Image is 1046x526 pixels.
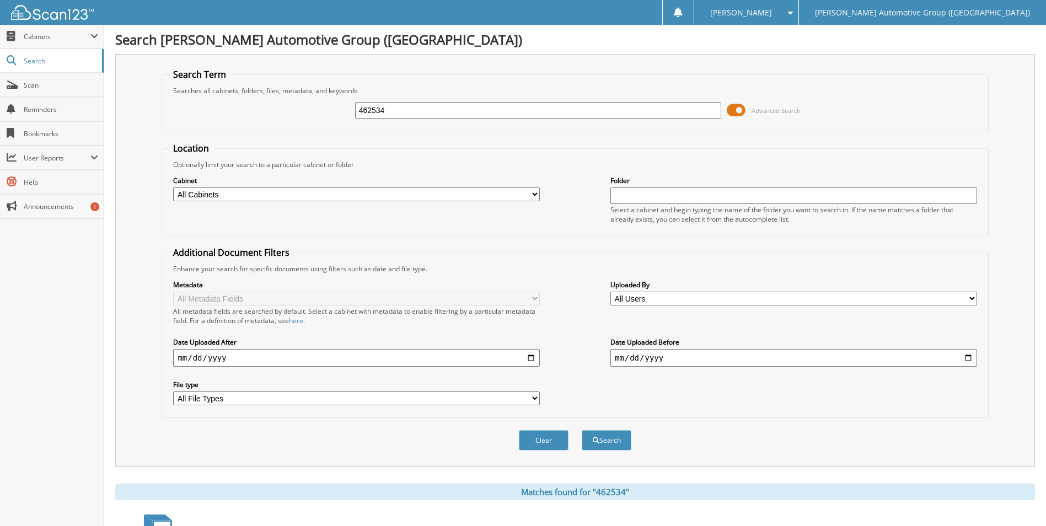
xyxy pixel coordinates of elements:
[168,264,982,273] div: Enhance your search for specific documents using filters such as date and file type.
[173,280,540,289] label: Metadata
[24,153,90,163] span: User Reports
[173,380,540,389] label: File type
[610,349,977,367] input: end
[24,32,90,41] span: Cabinets
[24,56,96,66] span: Search
[173,337,540,347] label: Date Uploaded After
[173,307,540,325] div: All metadata fields are searched by default. Select a cabinet with metadata to enable filtering b...
[173,176,540,185] label: Cabinet
[24,129,98,138] span: Bookmarks
[610,337,977,347] label: Date Uploaded Before
[610,205,977,224] div: Select a cabinet and begin typing the name of the folder you want to search in. If the name match...
[90,202,99,211] div: 1
[168,246,295,259] legend: Additional Document Filters
[710,9,772,16] span: [PERSON_NAME]
[173,349,540,367] input: start
[582,430,631,450] button: Search
[168,160,982,169] div: Optionally limit your search to a particular cabinet or folder
[11,5,94,20] img: scan123-logo-white.svg
[519,430,568,450] button: Clear
[168,86,982,95] div: Searches all cabinets, folders, files, metadata, and keywords
[115,484,1035,500] div: Matches found for "462534"
[610,176,977,185] label: Folder
[24,105,98,114] span: Reminders
[289,316,303,325] a: here
[24,202,98,211] span: Announcements
[610,280,977,289] label: Uploaded By
[815,9,1030,16] span: [PERSON_NAME] Automotive Group ([GEOGRAPHIC_DATA])
[115,30,1035,49] h1: Search [PERSON_NAME] Automotive Group ([GEOGRAPHIC_DATA])
[168,142,214,154] legend: Location
[24,80,98,90] span: Scan
[24,178,98,187] span: Help
[752,106,801,115] span: Advanced Search
[168,68,232,80] legend: Search Term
